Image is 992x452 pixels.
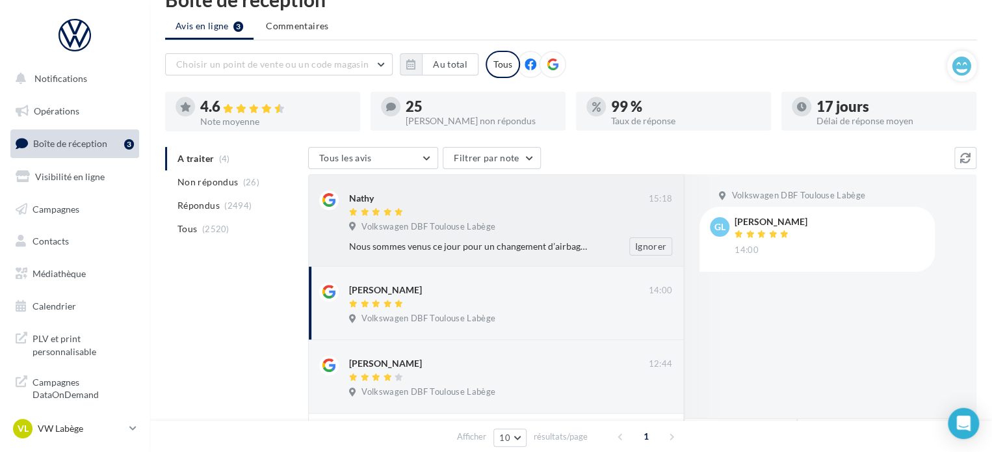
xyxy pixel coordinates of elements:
[400,53,478,75] button: Au total
[8,98,142,125] a: Opérations
[33,268,86,279] span: Médiathèque
[731,190,865,202] span: Volkswagen DBF Toulouse Labège
[499,432,510,443] span: 10
[8,368,142,406] a: Campagnes DataOnDemand
[349,192,374,205] div: Nathy
[34,105,79,116] span: Opérations
[8,163,142,191] a: Visibilité en ligne
[406,100,555,114] div: 25
[948,408,979,439] div: Open Intercom Messenger
[33,373,134,401] span: Campagnes DataOnDemand
[611,100,761,114] div: 99 %
[176,59,369,70] span: Choisir un point de vente ou un code magasin
[18,422,29,435] span: VL
[443,147,541,169] button: Filtrer par note
[319,152,372,163] span: Tous les avis
[202,224,229,234] span: (2520)
[243,177,259,187] span: (26)
[266,20,328,33] span: Commentaires
[493,429,527,447] button: 10
[8,65,137,92] button: Notifications
[611,116,761,126] div: Taux de réponse
[8,293,142,320] a: Calendrier
[648,358,672,370] span: 12:44
[349,357,422,370] div: [PERSON_NAME]
[629,237,672,256] button: Ignorer
[349,284,422,297] div: [PERSON_NAME]
[735,217,807,226] div: [PERSON_NAME]
[8,129,142,157] a: Boîte de réception3
[361,313,495,325] span: Volkswagen DBF Toulouse Labège
[648,193,672,205] span: 15:18
[177,199,220,212] span: Répondus
[33,138,107,149] span: Boîte de réception
[349,240,588,253] div: Nous sommes venus ce jour pour un changement d’airbag. Nous tenions vivement à remercier [PERSON_...
[457,431,486,443] span: Afficher
[224,200,252,211] span: (2494)
[8,325,142,363] a: PLV et print personnalisable
[422,53,478,75] button: Au total
[8,196,142,223] a: Campagnes
[34,73,87,84] span: Notifications
[486,51,520,78] div: Tous
[33,235,69,246] span: Contacts
[35,171,105,182] span: Visibilité en ligne
[8,228,142,255] a: Contacts
[8,260,142,287] a: Médiathèque
[816,100,966,114] div: 17 jours
[33,330,134,358] span: PLV et print personnalisable
[714,220,725,233] span: Gl
[684,418,797,440] button: Modèle de réponse
[33,300,76,312] span: Calendrier
[648,285,672,297] span: 14:00
[308,147,438,169] button: Tous les avis
[534,431,588,443] span: résultats/page
[124,139,134,150] div: 3
[33,203,79,214] span: Campagnes
[177,176,238,189] span: Non répondus
[165,53,393,75] button: Choisir un point de vente ou un code magasin
[816,116,966,126] div: Délai de réponse moyen
[735,245,759,256] span: 14:00
[38,422,124,435] p: VW Labège
[361,221,495,233] span: Volkswagen DBF Toulouse Labège
[406,116,555,126] div: [PERSON_NAME] non répondus
[10,416,139,441] a: VL VW Labège
[361,386,495,398] span: Volkswagen DBF Toulouse Labège
[177,222,197,235] span: Tous
[200,100,350,114] div: 4.6
[200,117,350,126] div: Note moyenne
[636,426,657,447] span: 1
